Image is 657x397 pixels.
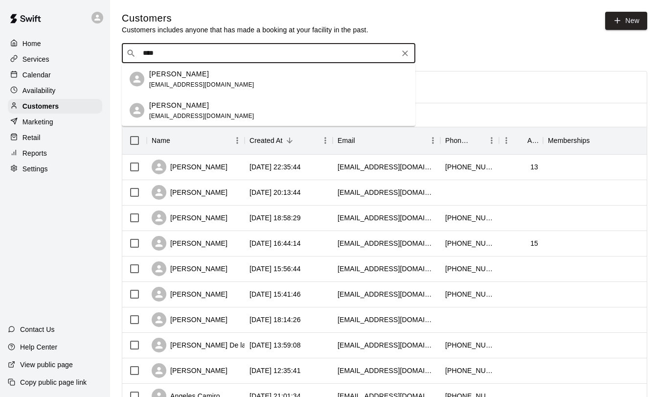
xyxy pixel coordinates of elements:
div: Olivia Garner [130,103,144,118]
button: Menu [230,133,245,148]
div: shyertuso@gmail.com [338,289,435,299]
div: [PERSON_NAME] De la torre [152,338,262,352]
p: Retail [23,133,41,142]
div: [PERSON_NAME] [152,236,227,251]
div: Created At [249,127,283,154]
a: Home [8,36,102,51]
div: Created At [245,127,333,154]
div: [PERSON_NAME] [152,160,227,174]
button: Sort [283,134,296,147]
div: jenballplyr@msn.com [338,315,435,325]
div: +18185645476 [445,238,494,248]
div: +18059468606 [445,366,494,375]
p: Reports [23,148,47,158]
div: 13 [530,162,538,172]
div: 2025-09-16 13:59:08 [249,340,301,350]
button: Menu [318,133,333,148]
div: +18184290674 [445,213,494,223]
a: Customers [8,99,102,114]
p: Contact Us [20,325,55,334]
p: Calendar [23,70,51,80]
a: Calendar [8,68,102,82]
button: Sort [355,134,369,147]
div: +18053289427 [445,264,494,274]
div: 2025-09-18 15:41:46 [249,289,301,299]
a: Marketing [8,115,102,129]
div: jscr6193@gmail.com [338,264,435,274]
a: Availability [8,83,102,98]
div: Memberships [548,127,590,154]
div: Email [333,127,440,154]
h5: Customers [122,12,368,25]
p: Services [23,54,49,64]
p: Customers [23,101,59,111]
a: Retail [8,130,102,145]
div: 2025-09-18 16:44:14 [249,238,301,248]
div: Jason Garner [130,72,144,87]
p: Marketing [23,117,53,127]
div: +18053707664 [445,289,494,299]
div: 2025-09-18 18:58:29 [249,213,301,223]
div: clklevens@aol.com [338,187,435,197]
div: [PERSON_NAME] [152,185,227,200]
p: Customers includes anyone that has made a booking at your facility in the past. [122,25,368,35]
div: Phone Number [445,127,471,154]
p: Availability [23,86,56,95]
button: Menu [484,133,499,148]
a: New [605,12,647,30]
span: [EMAIL_ADDRESS][DOMAIN_NAME] [149,112,254,119]
button: Sort [471,134,484,147]
div: llsimmons85@gmail.com [338,213,435,223]
button: Menu [426,133,440,148]
div: [PERSON_NAME] [152,312,227,327]
div: 2025-09-18 22:35:44 [249,162,301,172]
div: Name [147,127,245,154]
div: +16262332664 [445,162,494,172]
button: Clear [398,47,412,60]
div: Email [338,127,355,154]
a: Services [8,52,102,67]
p: [PERSON_NAME] [149,100,209,110]
div: amlee1125@gmail.com [338,162,435,172]
div: 2025-09-18 15:56:44 [249,264,301,274]
p: Help Center [20,342,57,352]
a: Settings [8,162,102,176]
span: [EMAIL_ADDRESS][DOMAIN_NAME] [149,81,254,88]
p: Copy public page link [20,377,87,387]
p: Settings [23,164,48,174]
div: [PERSON_NAME] [152,287,227,302]
div: priscillaaa0512@gmail.com [338,340,435,350]
div: Phone Number [440,127,499,154]
div: Search customers by name or email [122,44,415,63]
button: Menu [499,133,514,148]
div: [PERSON_NAME] [152,210,227,225]
div: 2025-09-16 18:14:26 [249,315,301,325]
div: +16268065739 [445,340,494,350]
div: 2025-09-18 20:13:44 [249,187,301,197]
button: Sort [170,134,184,147]
div: Name [152,127,170,154]
button: Sort [590,134,604,147]
div: rachieweid@gmail.com [338,366,435,375]
a: Reports [8,146,102,161]
p: [PERSON_NAME] [149,69,209,79]
div: 2025-09-16 12:35:41 [249,366,301,375]
p: View public page [20,360,73,370]
div: Age [527,127,538,154]
div: [PERSON_NAME] [152,363,227,378]
div: mariannacasaz04@gmail.com [338,238,435,248]
button: Sort [514,134,527,147]
div: Age [499,127,543,154]
div: 15 [530,238,538,248]
div: [PERSON_NAME] [152,261,227,276]
p: Home [23,39,41,48]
